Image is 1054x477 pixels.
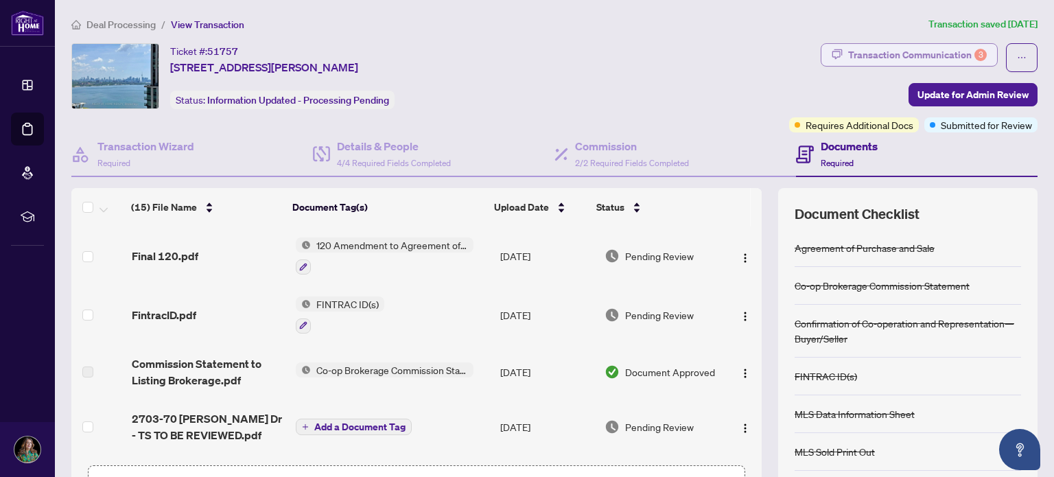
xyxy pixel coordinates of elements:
[126,188,287,226] th: (15) File Name
[132,410,285,443] span: 2703-70 [PERSON_NAME] Dr - TS TO BE REVIEWED.pdf
[132,356,285,388] span: Commission Statement to Listing Brokerage.pdf
[495,286,599,345] td: [DATE]
[625,248,694,264] span: Pending Review
[14,437,40,463] img: Profile Icon
[337,158,451,168] span: 4/4 Required Fields Completed
[311,237,473,253] span: 120 Amendment to Agreement of Purchase and Sale
[605,307,620,323] img: Document Status
[171,19,244,31] span: View Transaction
[296,362,473,377] button: Status IconCo-op Brokerage Commission Statement
[625,307,694,323] span: Pending Review
[795,444,875,459] div: MLS Sold Print Out
[71,20,81,30] span: home
[734,245,756,267] button: Logo
[132,248,198,264] span: Final 120.pdf
[795,205,920,224] span: Document Checklist
[734,416,756,438] button: Logo
[131,200,197,215] span: (15) File Name
[734,361,756,383] button: Logo
[494,200,549,215] span: Upload Date
[296,418,412,436] button: Add a Document Tag
[605,364,620,380] img: Document Status
[132,307,196,323] span: FintracID.pdf
[170,59,358,75] span: [STREET_ADDRESS][PERSON_NAME]
[296,296,384,334] button: Status IconFINTRAC ID(s)
[1017,53,1027,62] span: ellipsis
[941,117,1032,132] span: Submitted for Review
[591,188,716,226] th: Status
[740,423,751,434] img: Logo
[296,419,412,435] button: Add a Document Tag
[795,406,915,421] div: MLS Data Information Sheet
[605,419,620,434] img: Document Status
[848,44,987,66] div: Transaction Communication
[495,399,599,454] td: [DATE]
[337,138,451,154] h4: Details & People
[575,138,689,154] h4: Commission
[575,158,689,168] span: 2/2 Required Fields Completed
[11,10,44,36] img: logo
[795,369,857,384] div: FINTRAC ID(s)
[909,83,1038,106] button: Update for Admin Review
[605,248,620,264] img: Document Status
[928,16,1038,32] article: Transaction saved [DATE]
[625,419,694,434] span: Pending Review
[489,188,591,226] th: Upload Date
[821,158,854,168] span: Required
[311,362,473,377] span: Co-op Brokerage Commission Statement
[170,91,395,109] div: Status:
[97,138,194,154] h4: Transaction Wizard
[495,345,599,399] td: [DATE]
[495,226,599,286] td: [DATE]
[207,45,238,58] span: 51757
[97,158,130,168] span: Required
[740,253,751,264] img: Logo
[161,16,165,32] li: /
[296,362,311,377] img: Status Icon
[625,364,715,380] span: Document Approved
[740,311,751,322] img: Logo
[302,423,309,430] span: plus
[821,138,878,154] h4: Documents
[296,237,473,275] button: Status Icon120 Amendment to Agreement of Purchase and Sale
[917,84,1029,106] span: Update for Admin Review
[314,422,406,432] span: Add a Document Tag
[795,278,970,293] div: Co-op Brokerage Commission Statement
[999,429,1040,470] button: Open asap
[207,94,389,106] span: Information Updated - Processing Pending
[795,240,935,255] div: Agreement of Purchase and Sale
[296,296,311,312] img: Status Icon
[311,296,384,312] span: FINTRAC ID(s)
[974,49,987,61] div: 3
[596,200,624,215] span: Status
[86,19,156,31] span: Deal Processing
[734,304,756,326] button: Logo
[296,237,311,253] img: Status Icon
[821,43,998,67] button: Transaction Communication3
[287,188,489,226] th: Document Tag(s)
[72,44,159,108] img: IMG-W12251429_1.jpg
[795,316,1021,346] div: Confirmation of Co-operation and Representation—Buyer/Seller
[170,43,238,59] div: Ticket #:
[806,117,913,132] span: Requires Additional Docs
[740,368,751,379] img: Logo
